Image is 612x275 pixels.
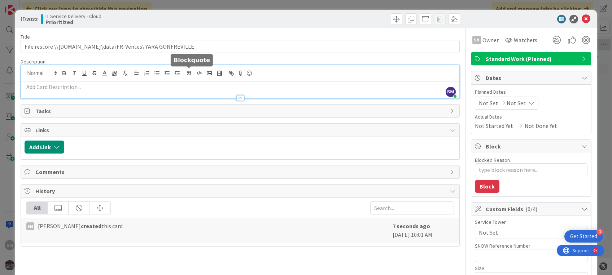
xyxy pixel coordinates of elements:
b: created [81,222,101,230]
span: ( 0/4 ) [525,205,537,213]
b: Prioritized [45,19,101,25]
span: Planned Dates [475,88,587,96]
span: IT Service Delivery - Cloud [45,13,101,19]
span: [PERSON_NAME] this card [38,222,123,230]
div: 3 [596,229,603,235]
div: [DATE] 10:01 AM [393,222,454,239]
button: Block [475,180,499,193]
span: ID [21,15,38,23]
h5: Blockquote [174,57,210,63]
span: Not Done Yet [525,121,557,130]
span: Not Started Yet [475,121,513,130]
b: 2022 [26,15,38,23]
div: Size [475,266,587,271]
span: Not Set [507,99,526,107]
span: Not Set [479,228,575,237]
span: Block [486,142,578,151]
span: Watchers [514,36,537,44]
div: SM [472,36,481,44]
span: Comments [35,168,446,176]
span: Actual Dates [475,113,587,121]
span: Description [21,58,45,65]
label: Title [21,34,30,40]
span: Custom Fields [486,205,578,213]
div: All [27,202,48,214]
span: Support [15,1,33,10]
span: Standard Work (Planned) [486,54,578,63]
span: SM [446,87,456,97]
div: Service Tower [475,219,587,225]
div: Open Get Started checklist, remaining modules: 3 [564,230,603,243]
span: Tasks [35,107,446,115]
div: 9+ [36,3,40,9]
span: Dates [486,74,578,82]
label: SNOW Reference Number [475,243,530,249]
span: Not Set [479,99,498,107]
span: Links [35,126,446,134]
input: type card name here... [21,40,459,53]
b: 7 seconds ago [393,222,430,230]
button: Add Link [25,141,64,154]
span: History [35,187,446,195]
label: Blocked Reason [475,157,510,163]
input: Search... [370,201,454,214]
div: Get Started [570,233,597,240]
div: SM [26,222,34,230]
span: Owner [482,36,499,44]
